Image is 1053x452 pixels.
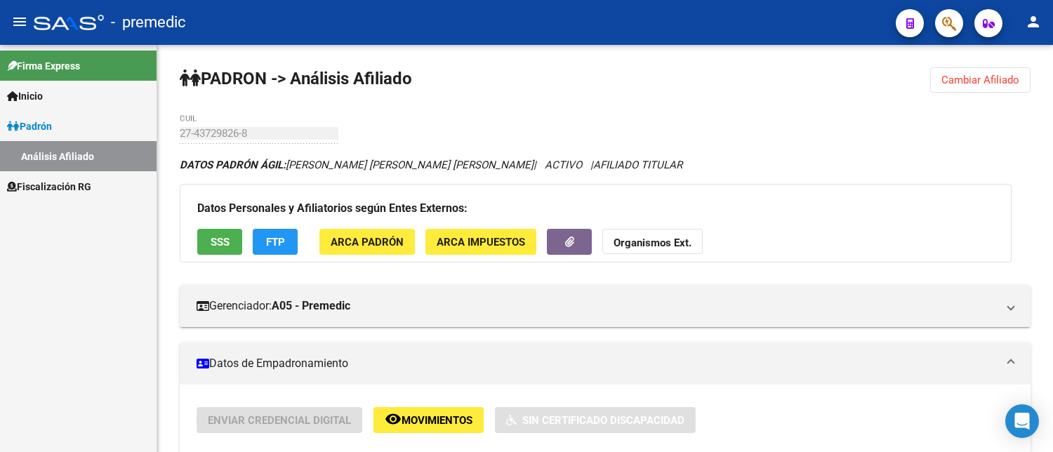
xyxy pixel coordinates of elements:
[180,343,1031,385] mat-expansion-panel-header: Datos de Empadronamiento
[208,414,351,427] span: Enviar Credencial Digital
[180,285,1031,327] mat-expansion-panel-header: Gerenciador:A05 - Premedic
[522,414,684,427] span: Sin Certificado Discapacidad
[593,159,682,171] span: AFILIADO TITULAR
[437,236,525,248] span: ARCA Impuestos
[272,298,350,314] strong: A05 - Premedic
[385,411,402,427] mat-icon: remove_red_eye
[941,74,1019,86] span: Cambiar Afiliado
[1005,404,1039,438] div: Open Intercom Messenger
[331,236,404,248] span: ARCA Padrón
[7,119,52,134] span: Padrón
[180,159,682,171] i: | ACTIVO |
[211,236,230,248] span: SSS
[402,414,472,427] span: Movimientos
[495,407,696,433] button: Sin Certificado Discapacidad
[180,69,412,88] strong: PADRON -> Análisis Afiliado
[253,229,298,255] button: FTP
[7,179,91,194] span: Fiscalización RG
[197,229,242,255] button: SSS
[373,407,484,433] button: Movimientos
[7,58,80,74] span: Firma Express
[197,356,997,371] mat-panel-title: Datos de Empadronamiento
[11,13,28,30] mat-icon: menu
[180,159,534,171] span: [PERSON_NAME] [PERSON_NAME] [PERSON_NAME]
[180,159,286,171] strong: DATOS PADRÓN ÁGIL:
[197,407,362,433] button: Enviar Credencial Digital
[111,7,186,38] span: - premedic
[930,67,1031,93] button: Cambiar Afiliado
[319,229,415,255] button: ARCA Padrón
[7,88,43,104] span: Inicio
[614,237,691,249] strong: Organismos Ext.
[197,298,997,314] mat-panel-title: Gerenciador:
[1025,13,1042,30] mat-icon: person
[425,229,536,255] button: ARCA Impuestos
[266,236,285,248] span: FTP
[602,229,703,255] button: Organismos Ext.
[197,199,994,218] h3: Datos Personales y Afiliatorios según Entes Externos:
